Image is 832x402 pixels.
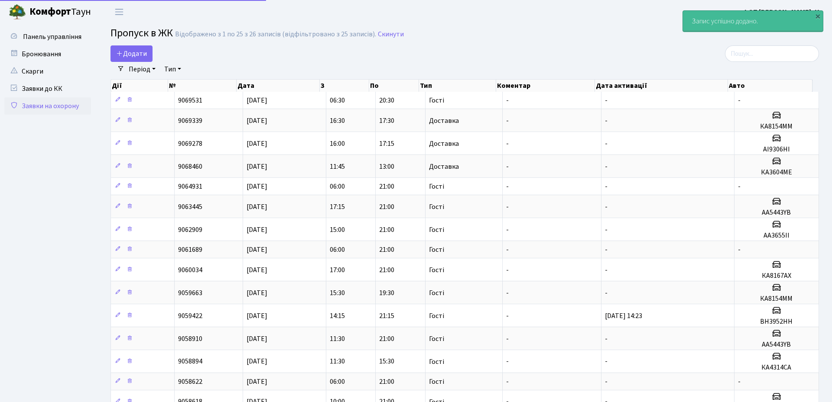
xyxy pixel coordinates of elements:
span: Гості [429,289,444,296]
span: Доставка [429,117,459,124]
span: 06:30 [330,96,345,105]
span: - [506,357,509,367]
span: 9060034 [178,265,202,275]
span: Гості [429,358,444,365]
th: Дата активації [595,80,728,92]
span: Гості [429,312,444,319]
span: 16:30 [330,116,345,125]
span: 9058910 [178,334,202,344]
span: [DATE] 14:23 [605,311,642,321]
span: 17:00 [330,265,345,275]
a: Заявки до КК [4,80,91,97]
span: 9061689 [178,245,202,254]
span: 21:15 [379,311,394,321]
span: 9059663 [178,288,202,298]
th: Дії [111,80,168,92]
span: - [506,202,509,212]
span: - [738,96,741,105]
span: - [506,116,509,125]
span: [DATE] [247,377,267,386]
div: Відображено з 1 по 25 з 26 записів (відфільтровано з 25 записів). [175,30,376,39]
span: 21:00 [379,377,394,386]
th: № [168,80,237,92]
span: 17:15 [379,139,394,148]
span: Гості [429,203,444,210]
h5: КА8167АХ [738,272,815,280]
span: 13:00 [379,162,394,171]
span: - [605,357,608,367]
a: ФОП [PERSON_NAME]. Н. [743,7,822,17]
span: - [605,182,608,191]
h5: АА3655ІІ [738,232,815,240]
span: 11:30 [330,334,345,344]
a: Тип [161,62,185,77]
span: [DATE] [247,225,267,235]
span: [DATE] [247,357,267,367]
span: 11:45 [330,162,345,171]
span: - [506,182,509,191]
span: 9058894 [178,357,202,367]
a: Скарги [4,63,91,80]
span: [DATE] [247,182,267,191]
span: - [605,139,608,148]
span: 21:00 [379,182,394,191]
a: Панель управління [4,28,91,45]
span: 9069339 [178,116,202,125]
span: - [506,162,509,171]
span: - [738,377,741,386]
span: 15:30 [330,288,345,298]
h5: КА3604МЕ [738,168,815,177]
h5: КА8154ММ [738,122,815,131]
span: - [605,225,608,235]
span: - [605,202,608,212]
span: 9062909 [178,225,202,235]
span: - [506,265,509,275]
button: Переключити навігацію [108,5,130,19]
span: [DATE] [247,288,267,298]
th: З [320,80,369,92]
span: - [506,311,509,321]
span: - [605,334,608,344]
span: 16:00 [330,139,345,148]
span: 9058622 [178,377,202,386]
input: Пошук... [725,45,819,62]
span: 15:00 [330,225,345,235]
span: - [506,245,509,254]
span: Гості [429,246,444,253]
span: 06:00 [330,182,345,191]
span: - [506,96,509,105]
span: - [506,377,509,386]
h5: КА4314СА [738,363,815,372]
span: - [738,245,741,254]
span: 9069278 [178,139,202,148]
span: 06:00 [330,377,345,386]
span: 21:00 [379,334,394,344]
span: Доставка [429,140,459,147]
a: Додати [110,45,153,62]
span: - [605,377,608,386]
span: Пропуск в ЖК [110,26,173,41]
span: - [738,182,741,191]
a: Період [125,62,159,77]
span: [DATE] [247,311,267,321]
span: 9068460 [178,162,202,171]
span: - [506,225,509,235]
span: [DATE] [247,245,267,254]
span: - [605,162,608,171]
h5: АІ9306НІ [738,145,815,154]
span: [DATE] [247,265,267,275]
span: - [605,96,608,105]
th: Дата [237,80,320,92]
span: Гості [429,267,444,273]
th: Коментар [496,80,595,92]
th: Тип [419,80,496,92]
div: Запис успішно додано. [683,11,823,32]
img: logo.png [9,3,26,21]
th: Авто [728,80,812,92]
span: - [506,288,509,298]
span: [DATE] [247,139,267,148]
span: 21:00 [379,245,394,254]
span: 17:30 [379,116,394,125]
span: 15:30 [379,357,394,367]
